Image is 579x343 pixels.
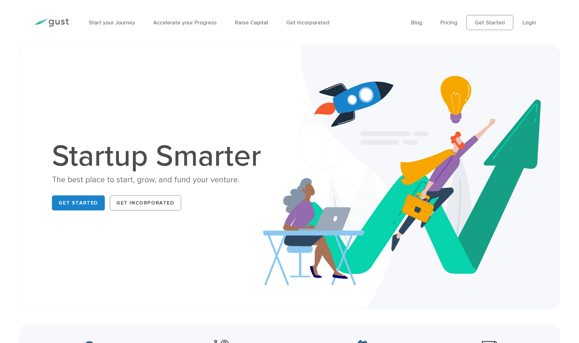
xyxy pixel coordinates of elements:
h1: Startup Smarter [52,141,268,171]
a: Start your Journey [89,19,135,26]
a: Get Incorporated [286,19,329,26]
a: Pricing [440,19,457,26]
div: The best place to start, grow, and fund your venture. [52,174,268,185]
img: Startup Smarter Hero [263,45,560,309]
a: Blog [411,19,422,26]
img: Gust Logo [34,18,69,27]
a: Raise Capital [235,19,268,26]
a: Login [522,19,536,26]
a: Accelerate your Progress [153,19,217,26]
a: Get Incorporated [110,195,181,210]
a: Get Started [52,195,105,210]
a: Get Started [466,15,513,30]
